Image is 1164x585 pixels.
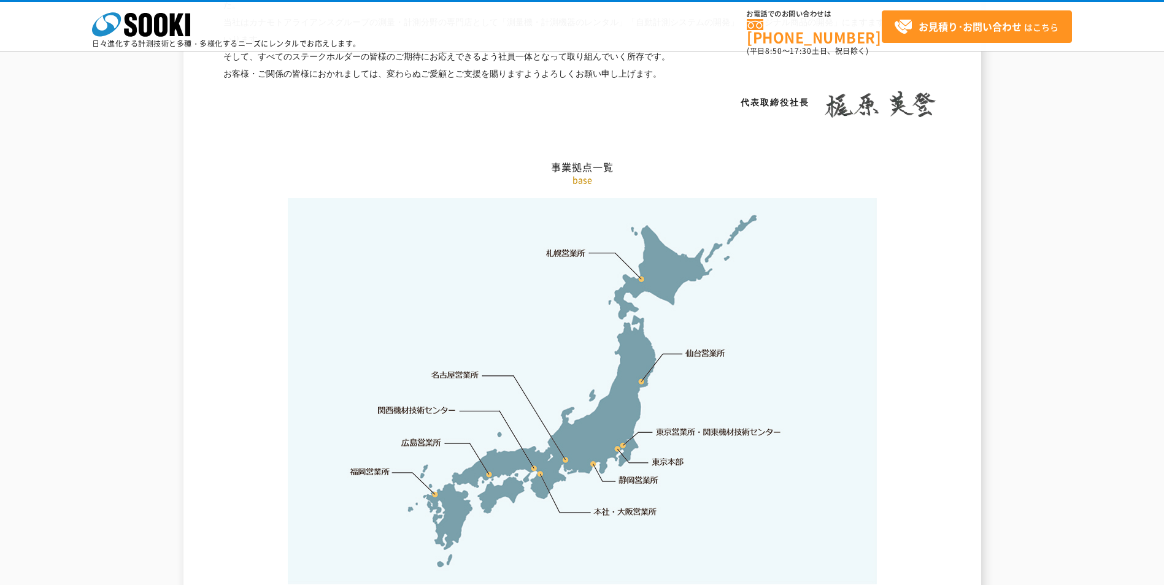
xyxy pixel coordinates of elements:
a: 仙台営業所 [685,347,725,359]
a: 名古屋営業所 [431,369,479,381]
p: base [223,174,941,186]
a: 本社・大阪営業所 [593,505,657,518]
a: 東京本部 [652,456,684,468]
a: 東京営業所・関東機材技術センター [657,426,782,438]
a: お見積り･お問い合わせはこちら [882,10,1072,43]
a: 関西機材技術センター [378,404,456,416]
a: 札幌営業所 [546,247,586,259]
span: (平日 ～ 土日、祝日除く) [747,45,868,56]
img: 事業拠点一覧 [288,198,877,584]
span: はこちら [894,18,1058,36]
span: お電話でのお問い合わせは [747,10,882,18]
a: 静岡営業所 [619,474,658,486]
img: 梶原 英登 [819,91,941,118]
strong: お見積り･お問い合わせ [919,19,1022,34]
a: 広島営業所 [402,436,442,448]
p: 日々進化する計測技術と多種・多様化するニーズにレンタルでお応えします。 [92,40,361,47]
h2: 事業拠点一覧 [223,38,941,174]
span: 代表取締役社長 [741,97,809,107]
a: [PHONE_NUMBER] [747,19,882,44]
span: 17:30 [790,45,812,56]
span: 8:50 [765,45,782,56]
a: 福岡営業所 [350,465,390,478]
